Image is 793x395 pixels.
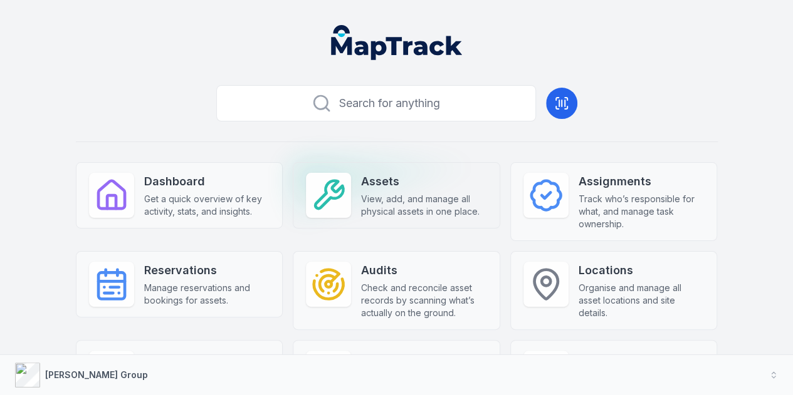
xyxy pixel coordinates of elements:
strong: People [144,351,270,368]
strong: [PERSON_NAME] Group [45,369,148,380]
span: Check and reconcile asset records by scanning what’s actually on the ground. [361,282,487,319]
strong: Assets [361,173,487,190]
span: Search for anything [339,95,440,112]
strong: Reservations [144,262,270,279]
span: Manage reservations and bookings for assets. [144,282,270,307]
span: Track who’s responsible for what, and manage task ownership. [579,193,705,230]
span: Organise and manage all asset locations and site details. [579,282,705,319]
nav: Global [311,25,483,60]
strong: Forms [361,351,487,368]
a: ReservationsManage reservations and bookings for assets. [76,251,283,317]
a: AuditsCheck and reconcile asset records by scanning what’s actually on the ground. [293,251,500,330]
a: AssetsView, add, and manage all physical assets in one place. [293,162,500,228]
a: LocationsOrganise and manage all asset locations and site details. [510,251,718,330]
span: Get a quick overview of key activity, stats, and insights. [144,193,270,218]
strong: Assignments [579,173,705,190]
button: Search for anything [216,85,536,121]
span: View, add, and manage all physical assets in one place. [361,193,487,218]
strong: Locations [579,262,705,279]
strong: Audits [361,262,487,279]
a: AssignmentsTrack who’s responsible for what, and manage task ownership. [510,162,718,241]
strong: Dashboard [144,173,270,190]
strong: Reports [579,351,705,368]
a: DashboardGet a quick overview of key activity, stats, and insights. [76,162,283,228]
